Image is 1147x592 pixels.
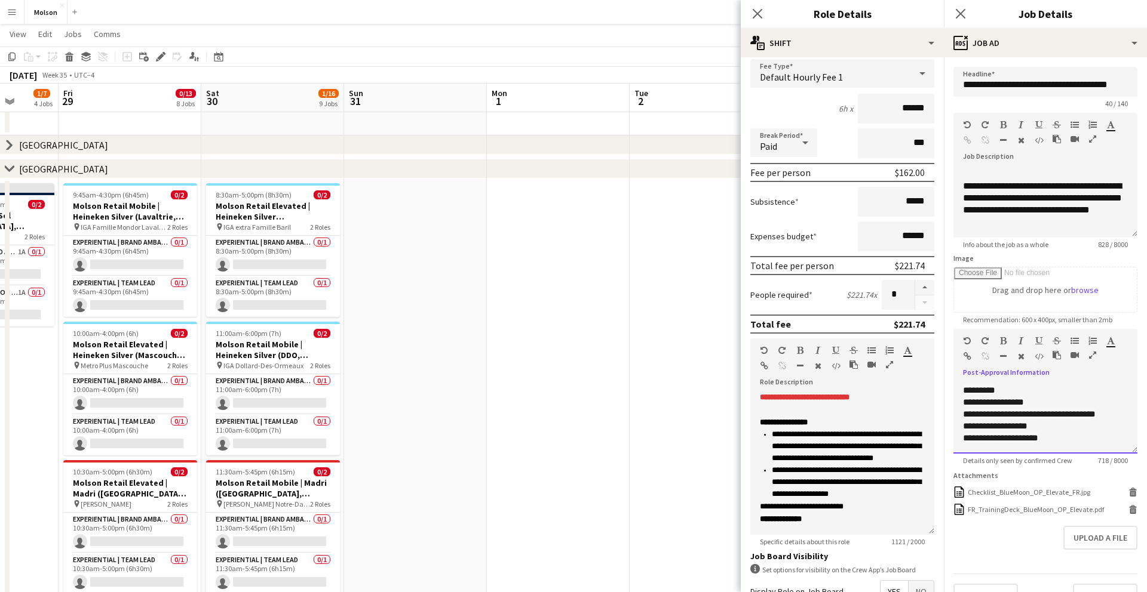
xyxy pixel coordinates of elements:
[741,6,944,21] h3: Role Details
[750,196,799,207] label: Subsistence
[885,346,894,355] button: Ordered List
[903,346,912,355] button: Text Color
[33,89,50,98] span: 1/7
[750,551,934,562] h3: Job Board Visibility
[74,70,94,79] div: UTC−4
[310,223,330,232] span: 2 Roles
[206,415,340,455] app-card-role: Experiential | Team Lead0/111:00am-6:00pm (7h)
[750,537,859,546] span: Specific details about this role
[63,477,197,499] h3: Molson Retail Elevated | Madri ([GEOGRAPHIC_DATA], [GEOGRAPHIC_DATA])
[63,374,197,415] app-card-role: Experiential | Brand Ambassador0/110:00am-4:00pm (6h)
[63,513,197,553] app-card-role: Experiential | Brand Ambassador0/110:30am-5:00pm (6h30m)
[849,346,858,355] button: Strikethrough
[1053,120,1061,129] button: Strikethrough
[915,280,934,295] button: Increase
[750,260,834,272] div: Total fee per person
[314,467,330,476] span: 0/2
[1063,526,1137,550] button: Upload a file
[176,89,196,98] span: 0/13
[814,346,822,355] button: Italic
[63,183,197,317] app-job-card: 9:45am-4:30pm (6h45m)0/2Molson Retail Mobile | Heineken Silver (Lavaltrie, [GEOGRAPHIC_DATA]) IGA...
[1071,120,1079,129] button: Unordered List
[176,99,195,108] div: 8 Jobs
[167,223,188,232] span: 2 Roles
[885,360,894,369] button: Fullscreen
[1088,134,1097,144] button: Fullscreen
[63,322,197,455] app-job-card: 10:00am-4:00pm (6h)0/2Molson Retail Elevated | Heineken Silver (Mascouche, [GEOGRAPHIC_DATA]) Met...
[796,346,804,355] button: Bold
[318,89,339,98] span: 1/16
[849,360,858,369] button: Paste as plain text
[310,361,330,370] span: 2 Roles
[778,346,786,355] button: Redo
[1096,99,1137,108] span: 40 / 140
[206,236,340,276] app-card-role: Experiential | Brand Ambassador0/18:30am-5:00pm (8h30m)
[5,26,31,42] a: View
[760,71,843,83] span: Default Hourly Fee 1
[963,120,971,129] button: Undo
[63,236,197,276] app-card-role: Experiential | Brand Ambassador0/19:45am-4:30pm (6h45m)
[89,26,125,42] a: Comms
[63,339,197,360] h3: Molson Retail Elevated | Heineken Silver (Mascouche, [GEOGRAPHIC_DATA])
[944,6,1147,21] h3: Job Details
[28,200,45,209] span: 0/2
[1053,336,1061,346] button: Strikethrough
[1017,336,1025,346] button: Italic
[171,329,188,338] span: 0/2
[73,329,139,338] span: 10:00am-4:00pm (6h)
[1088,240,1137,249] span: 828 / 8000
[1053,134,1061,144] button: Paste as plain text
[59,26,87,42] a: Jobs
[963,336,971,346] button: Undo
[999,351,1007,361] button: Horizontal Line
[206,477,340,499] h3: Molson Retail Mobile | Madri ([GEOGRAPHIC_DATA], [GEOGRAPHIC_DATA])
[953,471,998,480] label: Attachments
[62,94,73,108] span: 29
[981,336,989,346] button: Redo
[206,513,340,553] app-card-role: Experiential | Brand Ambassador0/111:30am-5:45pm (6h15m)
[968,488,1090,497] div: Checklist_BlueMoon_OP_Elevate_FR.jpg
[206,322,340,455] app-job-card: 11:00am-6:00pm (7h)0/2Molson Retail Mobile | Heineken Silver (DDO, [GEOGRAPHIC_DATA]) IGA Dollard...
[10,69,37,81] div: [DATE]
[81,499,131,508] span: [PERSON_NAME]
[963,351,971,361] button: Insert Link
[73,190,149,199] span: 9:45am-4:30pm (6h45m)
[63,415,197,455] app-card-role: Experiential | Team Lead0/110:00am-4:00pm (6h)
[1035,135,1043,145] button: HTML Code
[839,103,853,114] div: 6h x
[750,564,934,575] div: Set options for visibility on the Crew App’s Job Board
[1088,336,1097,346] button: Ordered List
[1071,134,1079,144] button: Insert video
[216,467,295,476] span: 11:30am-5:45pm (6h15m)
[741,29,944,57] div: Shift
[204,94,219,108] span: 30
[216,190,292,199] span: 8:30am-5:00pm (8h30m)
[999,120,1007,129] button: Bold
[349,88,363,98] span: Sun
[24,1,68,24] button: Molson
[999,336,1007,346] button: Bold
[1053,350,1061,360] button: Paste as plain text
[634,88,648,98] span: Tue
[750,231,817,242] label: Expenses budget
[64,29,82,39] span: Jobs
[63,276,197,317] app-card-role: Experiential | Team Lead0/19:45am-4:30pm (6h45m)
[953,315,1122,324] span: Recommendation: 600 x 400px, smaller than 2mb
[314,329,330,338] span: 0/2
[796,361,804,371] button: Horizontal Line
[1035,336,1043,346] button: Underline
[490,94,507,108] span: 1
[63,88,73,98] span: Fri
[953,456,1082,465] span: Details only seen by confirmed Crew
[867,346,876,355] button: Unordered List
[1106,336,1115,346] button: Text Color
[968,505,1104,514] div: FR_TrainingDeck_BlueMoon_OP_Elevate.pdf
[750,166,811,178] div: Fee per person
[847,289,877,300] div: $221.74 x
[981,120,989,129] button: Redo
[1106,120,1115,129] button: Text Color
[223,361,303,370] span: IGA Dollard-Des-Ormeaux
